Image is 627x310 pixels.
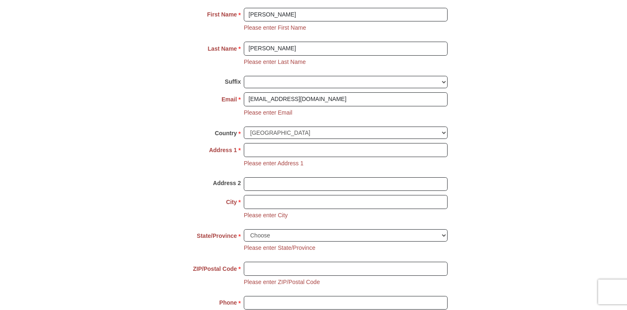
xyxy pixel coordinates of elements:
[213,177,241,189] strong: Address 2
[244,211,288,219] li: Please enter City
[226,196,237,208] strong: City
[209,144,237,156] strong: Address 1
[244,244,316,252] li: Please enter State/Province
[222,94,237,105] strong: Email
[244,108,292,117] li: Please enter Email
[215,127,237,139] strong: Country
[208,43,237,54] strong: Last Name
[219,297,237,308] strong: Phone
[207,9,237,20] strong: First Name
[244,23,306,32] li: Please enter First Name
[197,230,237,242] strong: State/Province
[225,76,241,87] strong: Suffix
[244,159,304,167] li: Please enter Address 1
[193,263,237,275] strong: ZIP/Postal Code
[244,58,306,66] li: Please enter Last Name
[244,278,320,286] li: Please enter ZIP/Postal Code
